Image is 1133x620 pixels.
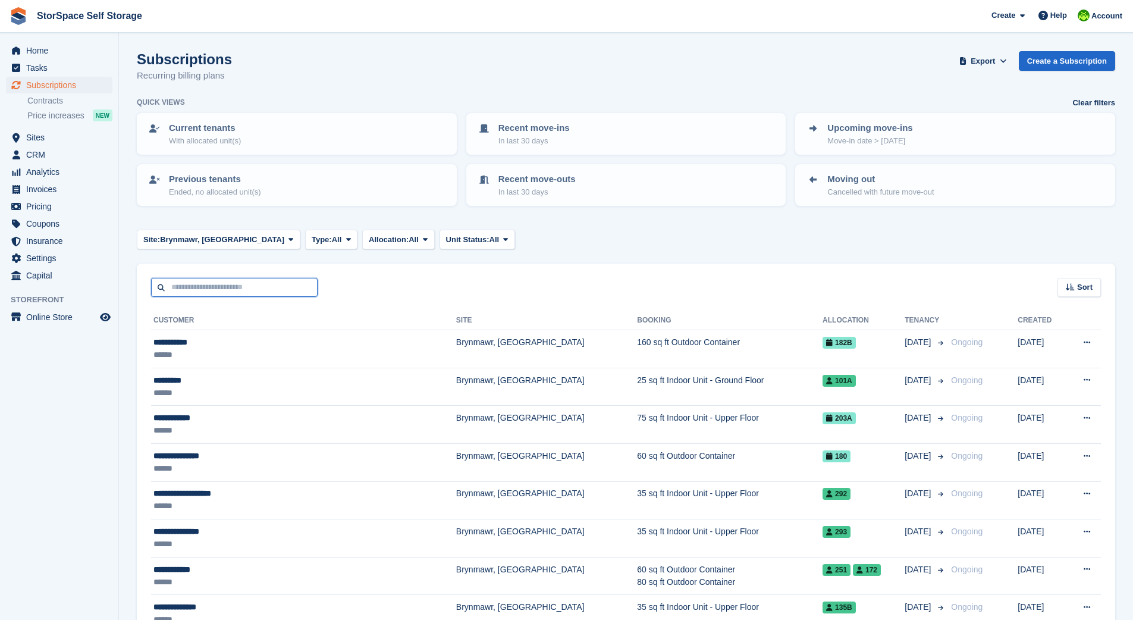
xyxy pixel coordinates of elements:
a: Clear filters [1072,97,1115,109]
span: Ongoing [951,375,983,385]
a: Preview store [98,310,112,324]
a: menu [6,42,112,59]
a: menu [6,77,112,93]
span: Help [1050,10,1067,21]
span: Export [971,55,995,67]
span: Sort [1077,281,1093,293]
td: Brynmawr, [GEOGRAPHIC_DATA] [456,443,637,481]
td: [DATE] [1018,330,1066,368]
p: With allocated unit(s) [169,135,241,147]
th: Tenancy [905,311,946,330]
span: All [332,234,342,246]
p: Cancelled with future move-out [827,186,934,198]
span: 203a [823,412,856,424]
td: 60 sq ft Outdoor Container [637,443,823,481]
a: menu [6,146,112,163]
span: Ongoing [951,413,983,422]
span: Allocation: [369,234,409,246]
td: [DATE] [1018,443,1066,481]
span: [DATE] [905,601,933,613]
button: Allocation: All [362,230,435,249]
td: 25 sq ft Indoor Unit - Ground Floor [637,368,823,406]
a: menu [6,129,112,146]
span: Analytics [26,164,98,180]
span: Capital [26,267,98,284]
a: menu [6,215,112,232]
a: menu [6,198,112,215]
span: 292 [823,488,850,500]
p: Recent move-ins [498,121,570,135]
span: Ongoing [951,565,983,574]
p: Upcoming move-ins [827,121,912,135]
span: Coupons [26,215,98,232]
span: Invoices [26,181,98,198]
th: Site [456,311,637,330]
span: Pricing [26,198,98,215]
a: menu [6,164,112,180]
th: Customer [151,311,456,330]
p: In last 30 days [498,186,576,198]
a: menu [6,267,112,284]
p: Ended, no allocated unit(s) [169,186,261,198]
a: menu [6,309,112,325]
a: Create a Subscription [1019,51,1115,71]
span: Ongoing [951,527,983,536]
a: Previous tenants Ended, no allocated unit(s) [138,165,456,205]
h6: Quick views [137,97,185,108]
span: Subscriptions [26,77,98,93]
span: Storefront [11,294,118,306]
td: 35 sq ft Indoor Unit - Upper Floor [637,481,823,519]
span: Create [991,10,1015,21]
img: paul catt [1078,10,1090,21]
td: Brynmawr, [GEOGRAPHIC_DATA] [456,481,637,519]
td: 35 sq ft Indoor Unit - Upper Floor [637,519,823,558]
th: Created [1018,311,1066,330]
a: Moving out Cancelled with future move-out [796,165,1114,205]
td: [DATE] [1018,557,1066,595]
span: Tasks [26,60,98,76]
button: Export [957,51,1009,71]
a: Contracts [27,95,112,107]
span: Insurance [26,233,98,249]
span: Sites [26,129,98,146]
span: Unit Status: [446,234,489,246]
span: All [409,234,419,246]
a: StorSpace Self Storage [32,6,147,26]
a: menu [6,60,112,76]
span: [DATE] [905,450,933,462]
span: Type: [312,234,332,246]
td: 160 sq ft Outdoor Container [637,330,823,368]
span: Settings [26,250,98,267]
td: Brynmawr, [GEOGRAPHIC_DATA] [456,368,637,406]
span: Account [1091,10,1122,22]
span: 172 [853,564,881,576]
p: In last 30 days [498,135,570,147]
p: Recurring billing plans [137,69,232,83]
span: 293 [823,526,850,538]
td: Brynmawr, [GEOGRAPHIC_DATA] [456,330,637,368]
span: Online Store [26,309,98,325]
td: Brynmawr, [GEOGRAPHIC_DATA] [456,519,637,558]
p: Recent move-outs [498,173,576,186]
span: [DATE] [905,374,933,387]
a: menu [6,181,112,198]
td: [DATE] [1018,481,1066,519]
span: [DATE] [905,487,933,500]
button: Type: All [305,230,357,249]
span: Ongoing [951,451,983,461]
h1: Subscriptions [137,51,232,67]
div: NEW [93,109,112,121]
p: Previous tenants [169,173,261,186]
span: 101a [823,375,856,387]
td: Brynmawr, [GEOGRAPHIC_DATA] [456,406,637,444]
span: 251 [823,564,850,576]
td: Brynmawr, [GEOGRAPHIC_DATA] [456,557,637,595]
span: CRM [26,146,98,163]
a: Price increases NEW [27,109,112,122]
span: [DATE] [905,525,933,538]
span: [DATE] [905,563,933,576]
span: Site: [143,234,160,246]
a: Recent move-ins In last 30 days [467,114,785,154]
p: Moving out [827,173,934,186]
p: Current tenants [169,121,241,135]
